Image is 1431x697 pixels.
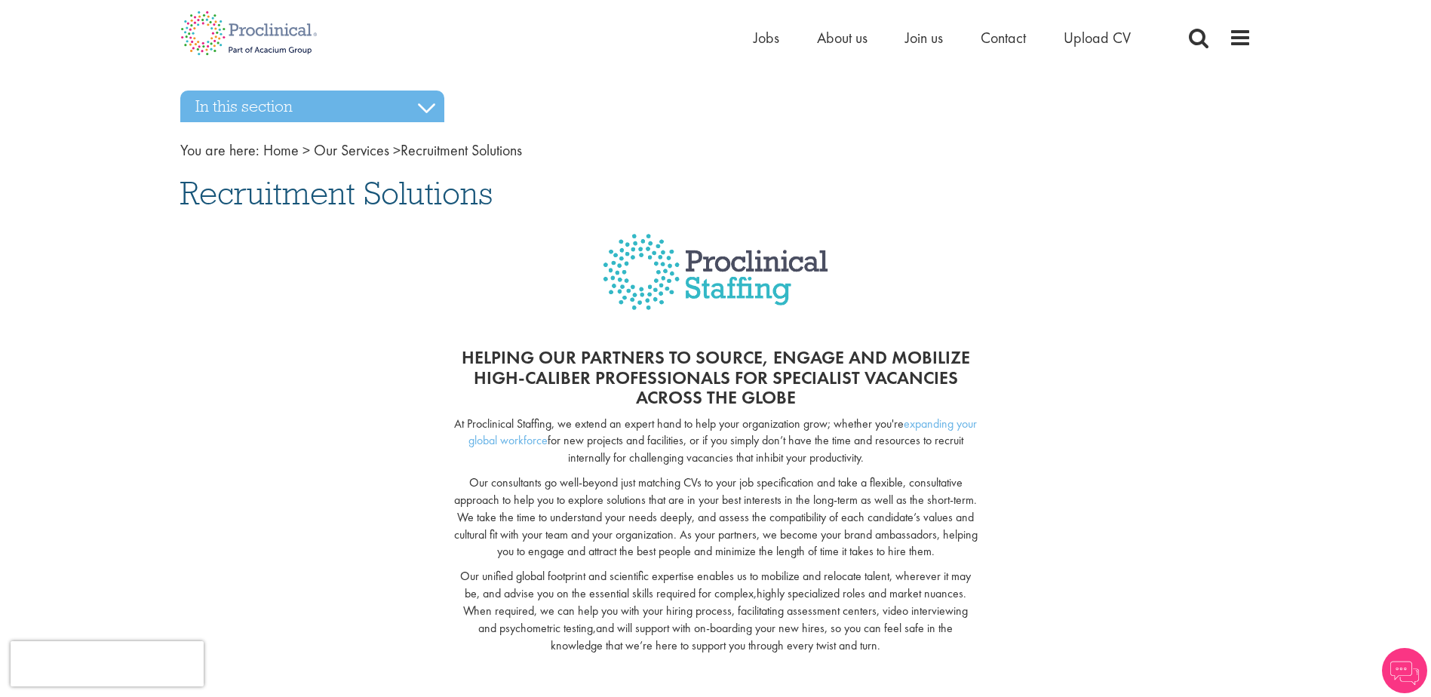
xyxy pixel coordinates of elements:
[393,140,401,160] span: >
[263,140,299,160] a: breadcrumb link to Home
[1064,28,1131,48] a: Upload CV
[453,474,978,560] p: Our consultants go well-beyond just matching CVs to your job specification and take a flexible, c...
[180,140,259,160] span: You are here:
[468,416,978,449] a: expanding your global workforce
[603,234,828,333] img: Proclinical Staffing
[314,140,389,160] a: breadcrumb link to Our Services
[754,28,779,48] a: Jobs
[817,28,868,48] a: About us
[11,641,204,686] iframe: reCAPTCHA
[1382,648,1427,693] img: Chatbot
[263,140,522,160] span: Recruitment Solutions
[981,28,1026,48] a: Contact
[453,416,978,468] p: At Proclinical Staffing, we extend an expert hand to help your organization grow; whether you're ...
[453,568,978,654] p: Our unified global footprint and scientific expertise enables us to mobilize and relocate talent,...
[302,140,310,160] span: >
[180,91,444,122] h3: In this section
[180,173,493,213] span: Recruitment Solutions
[905,28,943,48] a: Join us
[453,348,978,407] h2: Helping our partners to source, engage and mobilize high-caliber professionals for specialist vac...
